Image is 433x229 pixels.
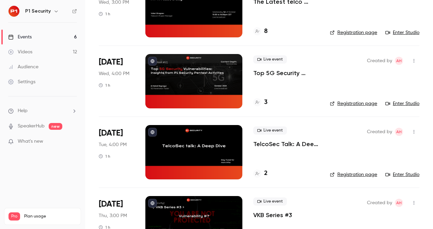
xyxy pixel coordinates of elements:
[395,199,403,207] span: Amine Hayad
[253,126,287,135] span: Live event
[395,128,403,136] span: Amine Hayad
[367,57,392,65] span: Created by
[264,27,268,36] h4: 8
[264,169,268,178] h4: 2
[99,125,134,179] div: Nov 11 Tue, 4:00 PM (Europe/Paris)
[9,212,20,221] span: Pro
[24,214,77,219] span: Plan usage
[8,34,32,40] div: Events
[253,55,287,64] span: Live event
[99,57,123,68] span: [DATE]
[99,154,110,159] div: 1 h
[99,83,110,88] div: 1 h
[253,69,319,77] a: Top 5G Security Vulnerabilities: Insights from P1 Security Pentest Activities
[9,6,19,17] img: P1 Security
[385,29,419,36] a: Enter Studio
[8,78,35,85] div: Settings
[99,141,127,148] span: Tue, 4:00 PM
[253,27,268,36] a: 8
[18,123,45,130] a: SpeakerHub
[330,29,377,36] a: Registration page
[18,138,43,145] span: What's new
[99,54,134,108] div: Oct 22 Wed, 4:00 PM (Europe/Paris)
[99,11,110,17] div: 1 h
[385,100,419,107] a: Enter Studio
[396,57,402,65] span: AH
[330,100,377,107] a: Registration page
[367,128,392,136] span: Created by
[385,171,419,178] a: Enter Studio
[253,169,268,178] a: 2
[99,70,129,77] span: Wed, 4:00 PM
[367,199,392,207] span: Created by
[396,199,402,207] span: AH
[330,171,377,178] a: Registration page
[18,107,28,114] span: Help
[49,123,62,130] span: new
[253,211,292,219] a: VKB Series #3
[396,128,402,136] span: AH
[8,64,38,70] div: Audience
[253,140,319,148] a: TelcoSec Talk: A Deep Dive
[253,98,268,107] a: 3
[8,107,77,114] li: help-dropdown-opener
[99,199,123,210] span: [DATE]
[25,8,51,15] h6: P1 Security
[69,139,77,145] iframe: Noticeable Trigger
[395,57,403,65] span: Amine Hayad
[99,128,123,139] span: [DATE]
[99,212,127,219] span: Thu, 3:00 PM
[8,49,32,55] div: Videos
[264,98,268,107] h4: 3
[253,197,287,206] span: Live event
